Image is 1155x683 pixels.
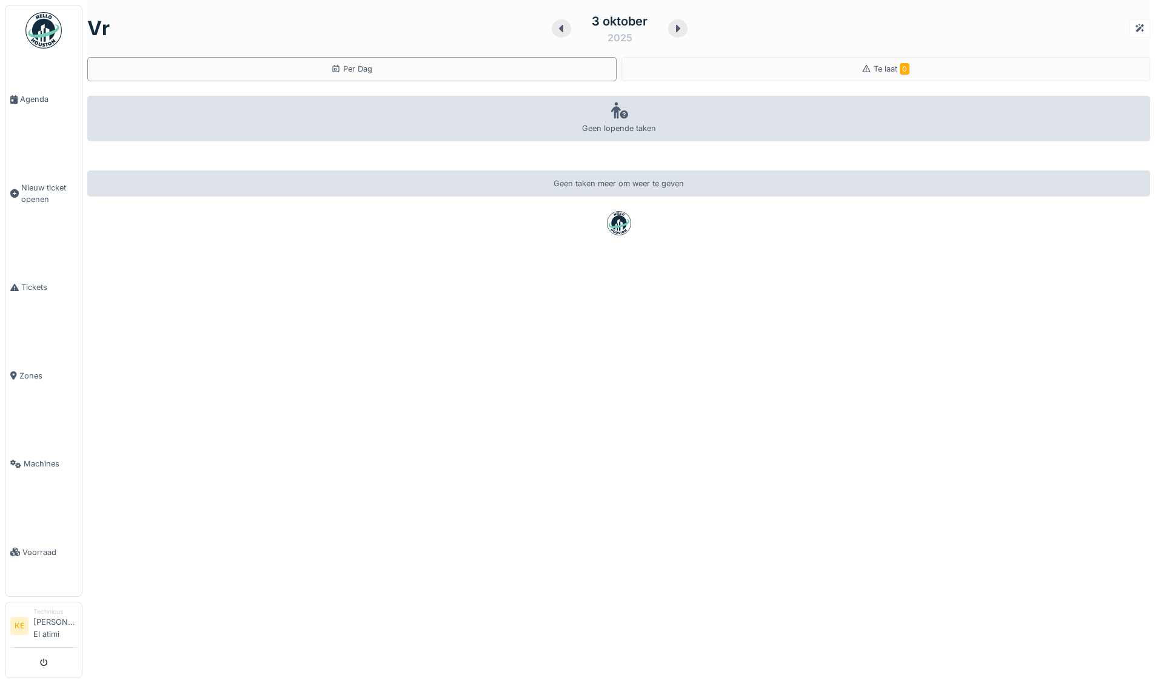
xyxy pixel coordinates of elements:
[20,93,77,105] span: Agenda
[900,63,909,75] span: 0
[10,617,28,635] li: KE
[5,243,82,331] a: Tickets
[5,332,82,420] a: Zones
[21,182,77,205] span: Nieuw ticket openen
[608,30,632,45] div: 2025
[87,17,110,40] h1: vr
[331,63,372,75] div: Per Dag
[87,170,1150,197] div: Geen taken meer om weer te geven
[22,547,77,558] span: Voorraad
[33,607,77,645] li: [PERSON_NAME] El atimi
[874,64,909,73] span: Te laat
[25,12,62,49] img: Badge_color-CXgf-gQk.svg
[19,370,77,382] span: Zones
[5,508,82,596] a: Voorraad
[21,281,77,293] span: Tickets
[33,607,77,616] div: Technicus
[5,420,82,508] a: Machines
[592,12,648,30] div: 3 oktober
[5,143,82,243] a: Nieuw ticket openen
[10,607,77,648] a: KE Technicus[PERSON_NAME] El atimi
[5,55,82,143] a: Agenda
[87,96,1150,141] div: Geen lopende taken
[24,458,77,469] span: Machines
[607,211,631,235] img: badge-BVDL4wpA.svg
